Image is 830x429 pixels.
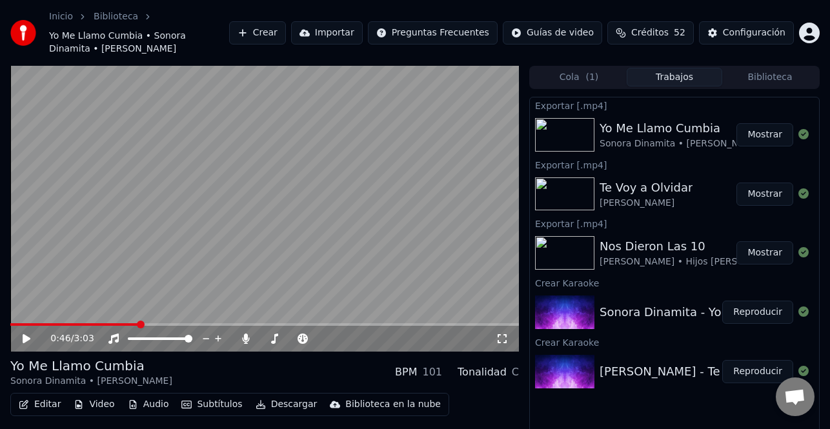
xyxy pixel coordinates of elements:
button: Guías de video [503,21,602,45]
button: Preguntas Frecuentes [368,21,498,45]
a: Chat abierto [776,377,815,416]
button: Subtítulos [176,395,247,414]
div: Configuración [723,26,785,39]
div: 101 [422,364,442,380]
span: Yo Me Llamo Cumbia • Sonora Dinamita • [PERSON_NAME] [49,30,229,55]
div: Tonalidad [458,364,507,380]
div: Crear Karaoke [530,275,819,290]
button: Reproducir [722,301,793,324]
span: ( 1 ) [585,71,598,84]
button: Mostrar [736,241,793,264]
button: Editar [14,395,66,414]
button: Biblioteca [722,68,818,86]
div: Exportar [.mp4] [530,215,819,231]
button: Crear [229,21,286,45]
div: / [50,332,81,345]
span: 0:46 [50,332,70,345]
div: Yo Me Llamo Cumbia [10,357,172,375]
button: Trabajos [627,68,722,86]
span: 3:03 [74,332,94,345]
button: Video [68,395,119,414]
div: Biblioteca en la nube [345,398,441,411]
button: Mostrar [736,123,793,146]
a: Biblioteca [94,10,138,23]
div: Sonora Dinamita • [PERSON_NAME] [10,375,172,388]
div: [PERSON_NAME] - Te Voy a Olvidar [600,363,801,381]
div: Te Voy a Olvidar [600,179,693,197]
span: Créditos [631,26,669,39]
div: Exportar [.mp4] [530,97,819,113]
a: Inicio [49,10,73,23]
button: Configuración [699,21,794,45]
button: Créditos52 [607,21,694,45]
button: Audio [123,395,174,414]
img: youka [10,20,36,46]
div: BPM [395,364,417,380]
div: C [512,364,519,380]
div: Yo Me Llamo Cumbia [600,119,762,137]
button: Descargar [250,395,323,414]
div: Exportar [.mp4] [530,157,819,172]
button: Reproducir [722,360,793,383]
div: Sonora Dinamita • [PERSON_NAME] [600,137,762,150]
button: Importar [291,21,363,45]
div: [PERSON_NAME] [600,197,693,210]
button: Mostrar [736,183,793,206]
nav: breadcrumb [49,10,229,55]
span: 52 [674,26,685,39]
div: Crear Karaoke [530,334,819,350]
button: Cola [531,68,627,86]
